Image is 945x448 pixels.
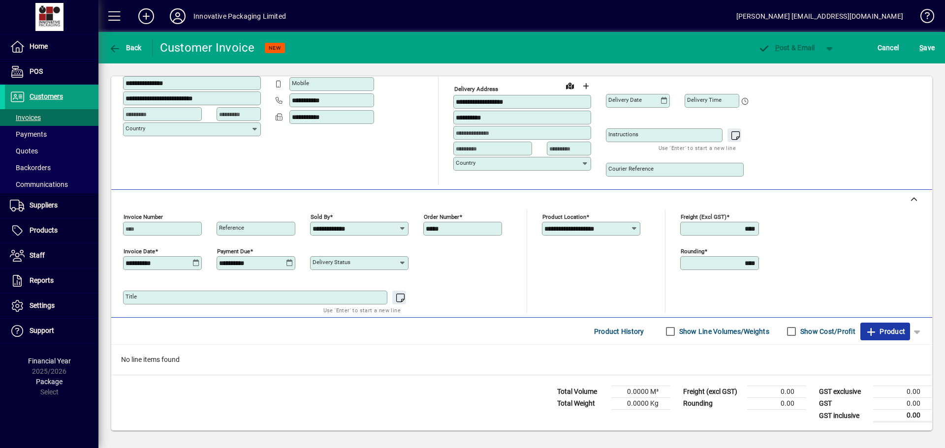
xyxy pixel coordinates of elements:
div: Innovative Packaging Limited [193,8,286,24]
span: Support [30,327,54,334]
span: Home [30,42,48,50]
button: Add [130,7,162,25]
button: Product History [590,323,648,340]
a: Products [5,218,98,243]
button: Back [106,39,144,57]
span: Communications [10,180,68,188]
mat-label: Country [456,159,475,166]
mat-label: Delivery time [687,96,722,103]
a: Knowledge Base [913,2,933,34]
mat-hint: Use 'Enter' to start a new line [323,304,401,316]
a: Communications [5,176,98,193]
button: Profile [162,7,193,25]
td: 0.00 [873,386,932,398]
a: Suppliers [5,193,98,218]
span: Package [36,378,63,386]
a: Staff [5,243,98,268]
td: Total Weight [552,398,611,410]
td: GST exclusive [814,386,873,398]
span: Staff [30,251,45,259]
button: Choose address [578,78,594,94]
mat-label: Freight (excl GST) [681,213,726,220]
mat-label: Product location [542,213,586,220]
span: Settings [30,301,55,309]
a: View on map [562,78,578,93]
span: Cancel [878,40,899,56]
span: ost & Email [758,44,815,52]
mat-label: Country [126,125,145,132]
a: Backorders [5,159,98,176]
div: [PERSON_NAME] [EMAIL_ADDRESS][DOMAIN_NAME] [736,8,903,24]
td: 0.00 [747,398,806,410]
span: Invoices [10,114,41,121]
td: 0.00 [873,410,932,422]
mat-label: Invoice date [124,248,155,255]
span: Back [109,44,142,52]
td: 0.0000 Kg [611,398,670,410]
span: NEW [269,45,281,51]
span: S [919,44,923,52]
td: 0.00 [873,398,932,410]
mat-label: Reference [219,224,244,231]
mat-label: Delivery status [313,259,350,266]
app-page-header-button: Back [98,39,153,57]
td: Rounding [678,398,747,410]
a: Quotes [5,143,98,159]
mat-label: Order number [424,213,459,220]
span: Backorders [10,164,51,172]
mat-label: Sold by [311,213,330,220]
a: Home [5,34,98,59]
mat-label: Title [126,293,137,300]
span: Reports [30,276,54,284]
span: ave [919,40,935,56]
a: Invoices [5,109,98,126]
button: Post & Email [753,39,820,57]
td: 0.00 [747,386,806,398]
label: Show Line Volumes/Weights [677,327,769,336]
td: Freight (excl GST) [678,386,747,398]
mat-label: Payment due [217,248,250,255]
span: Payments [10,130,47,138]
mat-label: Invoice number [124,213,163,220]
a: POS [5,60,98,84]
a: Support [5,319,98,343]
mat-label: Rounding [681,248,704,255]
label: Show Cost/Profit [798,327,855,336]
a: Reports [5,269,98,293]
a: Settings [5,294,98,318]
a: Payments [5,126,98,143]
mat-label: Mobile [292,80,309,87]
span: Customers [30,92,63,100]
mat-hint: Use 'Enter' to start a new line [659,142,736,153]
mat-label: Instructions [608,131,638,138]
button: Product [860,323,910,340]
mat-label: Courier Reference [608,165,654,172]
mat-label: Delivery date [608,96,642,103]
div: Customer Invoice [160,40,255,56]
span: Quotes [10,147,38,155]
button: Save [917,39,937,57]
button: Cancel [875,39,902,57]
span: Financial Year [28,357,71,365]
div: No line items found [111,345,932,375]
span: P [775,44,780,52]
span: Suppliers [30,201,58,209]
span: Product History [594,324,644,339]
span: Product [865,324,905,339]
span: POS [30,67,43,75]
td: Total Volume [552,386,611,398]
span: Products [30,226,58,234]
td: 0.0000 M³ [611,386,670,398]
td: GST inclusive [814,410,873,422]
td: GST [814,398,873,410]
